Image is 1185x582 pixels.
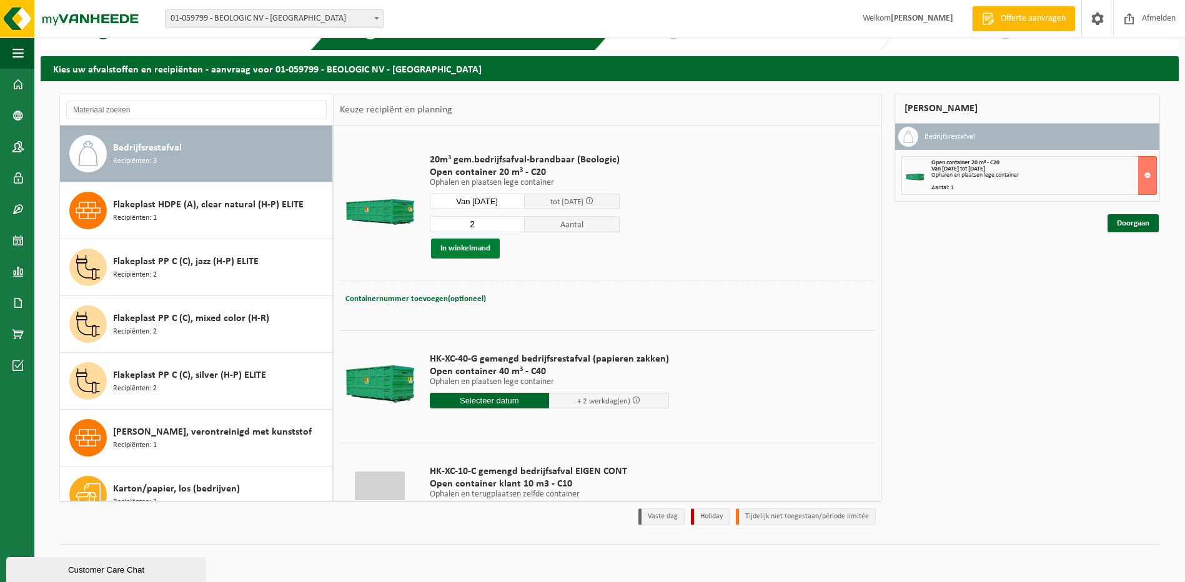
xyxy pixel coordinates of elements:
div: Aantal: 1 [931,185,1157,191]
span: 20m³ gem.bedrijfsafval-brandbaar (Beologic) [430,154,620,166]
span: Recipiënten: 2 [113,326,157,338]
div: Ophalen en plaatsen lege container [931,172,1157,179]
span: Flakeplast PP C (C), mixed color (H-R) [113,311,269,326]
span: Open container 20 m³ - C20 [931,159,999,166]
li: Tijdelijk niet toegestaan/période limitée [736,508,876,525]
span: tot [DATE] [550,198,583,206]
span: Flakeplast PP C (C), jazz (H-P) ELITE [113,254,259,269]
span: 01-059799 - BEOLOGIC NV - SINT-DENIJS [165,9,384,28]
span: [PERSON_NAME], verontreinigd met kunststof [113,425,312,440]
span: Open container 20 m³ - C20 [430,166,620,179]
span: + 2 werkdag(en) [577,397,630,405]
input: Materiaal zoeken [66,101,327,119]
button: Flakeplast PP C (C), silver (H-P) ELITE Recipiënten: 2 [60,353,333,410]
h2: Kies uw afvalstoffen en recipiënten - aanvraag voor 01-059799 - BEOLOGIC NV - [GEOGRAPHIC_DATA] [41,56,1179,81]
div: [PERSON_NAME] [895,94,1161,124]
span: Open container klant 10 m3 - C10 [430,478,627,490]
span: Aantal [525,216,620,232]
button: Karton/papier, los (bedrijven) Recipiënten: 2 [60,466,333,523]
li: Vaste dag [638,508,685,525]
span: Open container 40 m³ - C40 [430,365,669,378]
button: In winkelmand [431,239,500,259]
a: Offerte aanvragen [972,6,1075,31]
button: Flakeplast HDPE (A), clear natural (H-P) ELITE Recipiënten: 1 [60,182,333,239]
button: Flakeplast PP C (C), jazz (H-P) ELITE Recipiënten: 2 [60,239,333,296]
span: Bedrijfsrestafval [113,141,182,155]
a: Doorgaan [1108,214,1159,232]
p: Ophalen en plaatsen lege container [430,378,669,387]
span: Recipiënten: 3 [113,155,157,167]
p: Ophalen en terugplaatsen zelfde container [430,490,627,499]
span: HK-XC-10-C gemengd bedrijfsafval EIGEN CONT [430,465,627,478]
span: Flakeplast PP C (C), silver (H-P) ELITE [113,368,266,383]
span: Recipiënten: 2 [113,383,157,395]
iframe: chat widget [6,555,209,582]
strong: [PERSON_NAME] [891,14,953,23]
button: Flakeplast PP C (C), mixed color (H-R) Recipiënten: 2 [60,296,333,353]
span: 01-059799 - BEOLOGIC NV - SINT-DENIJS [166,10,383,27]
span: Karton/papier, los (bedrijven) [113,481,240,496]
div: Keuze recipiënt en planning [334,94,459,126]
span: Flakeplast HDPE (A), clear natural (H-P) ELITE [113,197,304,212]
h3: Bedrijfsrestafval [925,127,975,147]
button: [PERSON_NAME], verontreinigd met kunststof Recipiënten: 1 [60,410,333,466]
span: Containernummer toevoegen(optioneel) [345,295,486,303]
button: Bedrijfsrestafval Recipiënten: 3 [60,126,333,182]
strong: Van [DATE] tot [DATE] [931,165,985,172]
span: Recipiënten: 2 [113,269,157,281]
button: Containernummer toevoegen(optioneel) [344,290,487,308]
span: Recipiënten: 2 [113,496,157,508]
li: Holiday [691,508,730,525]
span: Recipiënten: 1 [113,440,157,451]
input: Selecteer datum [430,393,550,408]
span: Offerte aanvragen [998,12,1069,25]
p: Ophalen en plaatsen lege container [430,179,620,187]
span: HK-XC-40-G gemengd bedrijfsrestafval (papieren zakken) [430,353,669,365]
span: Recipiënten: 1 [113,212,157,224]
input: Selecteer datum [430,194,525,209]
